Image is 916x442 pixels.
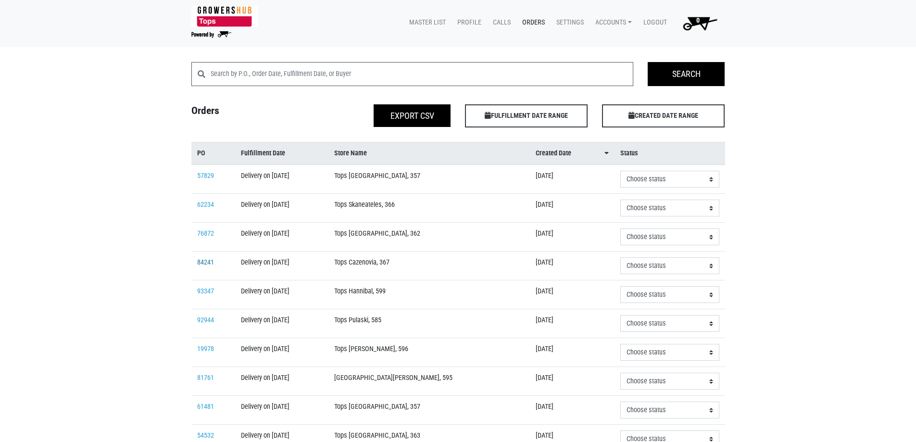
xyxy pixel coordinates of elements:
[235,252,328,280] td: Delivery on [DATE]
[514,13,549,32] a: Orders
[620,148,638,159] span: Status
[334,148,367,159] span: Store Name
[197,201,214,209] a: 62234
[465,104,588,127] span: FULFILLMENT DATE RANGE
[197,431,214,440] a: 54532
[241,148,285,159] span: Fulfillment Date
[328,367,530,396] td: [GEOGRAPHIC_DATA][PERSON_NAME], 595
[678,13,721,33] img: Cart
[235,164,328,194] td: Delivery on [DATE]
[235,396,328,425] td: Delivery on [DATE]
[530,309,614,338] td: [DATE]
[530,280,614,309] td: [DATE]
[197,148,205,159] span: PO
[530,338,614,367] td: [DATE]
[197,229,214,238] a: 76872
[235,223,328,252] td: Delivery on [DATE]
[328,194,530,223] td: Tops Skaneateles, 366
[620,148,719,159] a: Status
[328,396,530,425] td: Tops [GEOGRAPHIC_DATA], 357
[671,13,725,33] a: 0
[530,194,614,223] td: [DATE]
[191,6,258,27] img: 279edf242af8f9d49a69d9d2afa010fb.png
[334,148,524,159] a: Store Name
[197,258,214,266] a: 84241
[530,164,614,194] td: [DATE]
[197,316,214,324] a: 92944
[374,104,451,127] button: Export CSV
[549,13,588,32] a: Settings
[530,223,614,252] td: [DATE]
[328,338,530,367] td: Tops [PERSON_NAME], 596
[197,403,214,411] a: 61481
[530,367,614,396] td: [DATE]
[235,280,328,309] td: Delivery on [DATE]
[235,309,328,338] td: Delivery on [DATE]
[602,104,725,127] span: CREATED DATE RANGE
[328,164,530,194] td: Tops [GEOGRAPHIC_DATA], 357
[328,223,530,252] td: Tops [GEOGRAPHIC_DATA], 362
[530,396,614,425] td: [DATE]
[328,309,530,338] td: Tops Pulaski, 585
[235,194,328,223] td: Delivery on [DATE]
[211,62,634,86] input: Search by P.O., Order Date, Fulfillment Date, or Buyer
[235,367,328,396] td: Delivery on [DATE]
[402,13,450,32] a: Master List
[191,31,231,38] img: Powered by Big Wheelbarrow
[648,62,725,86] input: Search
[184,104,321,124] h4: Orders
[197,148,230,159] a: PO
[241,148,323,159] a: Fulfillment Date
[536,148,571,159] span: Created Date
[450,13,485,32] a: Profile
[197,172,214,180] a: 57829
[588,13,636,32] a: Accounts
[485,13,514,32] a: Calls
[235,338,328,367] td: Delivery on [DATE]
[328,252,530,280] td: Tops Cazenovia, 367
[197,345,214,353] a: 19978
[197,374,214,382] a: 81761
[197,287,214,295] a: 93347
[328,280,530,309] td: Tops Hannibal, 599
[636,13,671,32] a: Logout
[536,148,608,159] a: Created Date
[696,16,700,25] span: 0
[530,252,614,280] td: [DATE]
